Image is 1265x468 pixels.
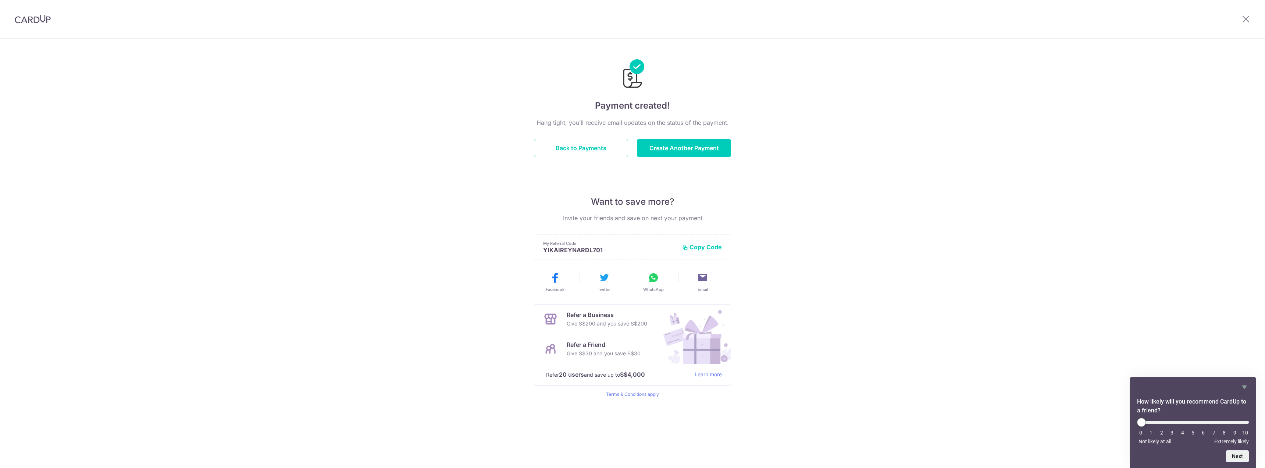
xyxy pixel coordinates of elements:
p: Invite your friends and save on next your payment [534,214,731,222]
p: Hang tight, you’ll receive email updates on the status of the payment. [534,118,731,127]
span: WhatsApp [643,286,664,292]
button: Back to Payments [534,139,628,157]
li: 1 [1147,430,1155,436]
a: Learn more [695,370,722,379]
h2: How likely will you recommend CardUp to a friend? Select an option from 0 to 10, with 0 being Not... [1137,397,1249,415]
li: 9 [1231,430,1239,436]
li: 10 [1241,430,1249,436]
button: Create Another Payment [637,139,731,157]
p: Give S$30 and you save S$30 [567,349,641,358]
p: YIKAIREYNARDL701 [543,246,676,254]
img: Payments [621,59,644,90]
li: 3 [1168,430,1176,436]
span: Facebook [546,286,564,292]
li: 8 [1221,430,1228,436]
p: Want to save more? [534,196,731,208]
p: Refer a Friend [567,340,641,349]
p: Refer a Business [567,310,647,319]
p: My Referral Code [543,240,676,246]
button: Hide survey [1240,383,1249,391]
p: Give S$200 and you save S$200 [567,319,647,328]
li: 5 [1189,430,1197,436]
li: 6 [1200,430,1207,436]
span: Not likely at all [1138,439,1171,444]
li: 7 [1210,430,1218,436]
li: 0 [1137,430,1144,436]
li: 2 [1158,430,1165,436]
div: How likely will you recommend CardUp to a friend? Select an option from 0 to 10, with 0 being Not... [1137,418,1249,444]
img: Refer [656,305,731,364]
img: CardUp [15,15,51,24]
span: Extremely likely [1214,439,1249,444]
div: How likely will you recommend CardUp to a friend? Select an option from 0 to 10, with 0 being Not... [1137,383,1249,462]
span: Twitter [598,286,611,292]
span: Email [698,286,708,292]
a: Terms & Conditions apply [606,391,659,397]
button: Facebook [533,272,577,292]
button: Copy Code [682,243,722,251]
button: WhatsApp [632,272,675,292]
li: 4 [1179,430,1186,436]
h4: Payment created! [534,99,731,112]
p: Refer and save up to [546,370,689,379]
button: Twitter [582,272,626,292]
button: Email [681,272,724,292]
strong: S$4,000 [620,370,645,379]
strong: 20 users [559,370,584,379]
button: Next question [1226,450,1249,462]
